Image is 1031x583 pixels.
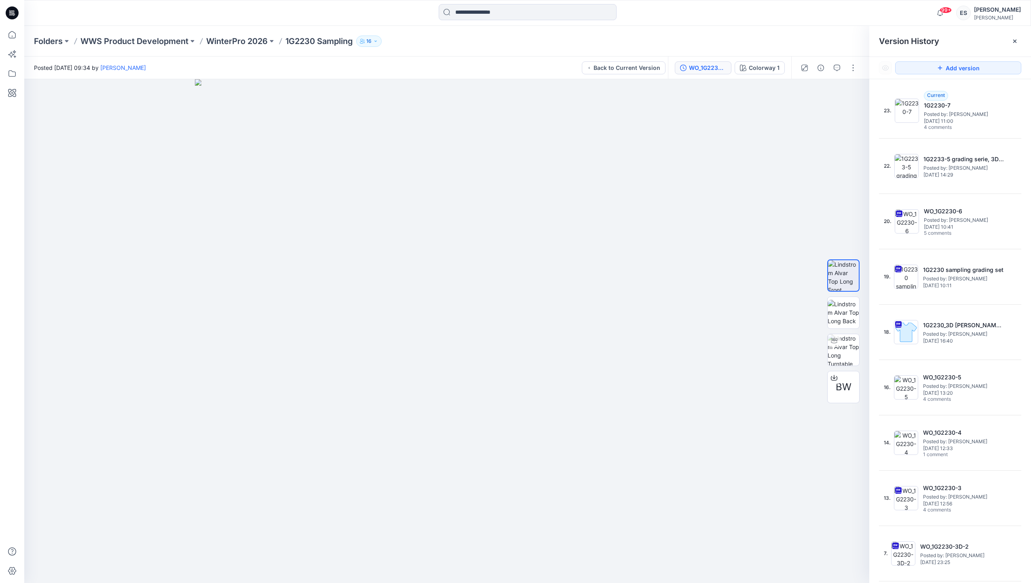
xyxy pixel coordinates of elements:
[34,36,63,47] a: Folders
[923,373,1004,382] h5: WO_1G2230-5
[884,328,891,336] span: 18.
[923,438,1004,446] span: Posted by: Eugenia Smirnova
[689,63,726,72] div: WO_1G2230-3D-2
[894,431,918,455] img: WO_1G2230-4
[924,224,1005,230] span: [DATE] 10:41
[828,334,859,366] img: Lindstrom Alvar Top Long Turntable
[923,452,980,458] span: 1 comment
[195,79,699,583] img: eyJhbGciOiJIUzI1NiIsImtpZCI6IjAiLCJzbHQiOiJzZXMiLCJ0eXAiOiJKV1QifQ.eyJkYXRhIjp7InR5cGUiOiJzdG9yYW...
[884,384,891,391] span: 16.
[923,446,1004,451] span: [DATE] 12:33
[927,92,945,98] span: Current
[974,5,1021,15] div: [PERSON_NAME]
[895,99,919,123] img: 1G2230-7
[828,260,859,291] img: Lindstrom Alvar Top Long Front
[923,501,1004,507] span: [DATE] 12:56
[1012,38,1018,44] button: Close
[884,439,891,446] span: 14.
[894,154,919,178] img: 1G2233-5 grading serie, 3D fitting
[879,61,892,74] button: Show Hidden Versions
[923,396,980,403] span: 4 comments
[920,551,1001,560] span: Posted by: Eugenia Smirnova
[923,330,1004,338] span: Posted by: Signe Korfa
[884,495,891,502] span: 13.
[923,382,1004,390] span: Posted by: Eugenia Smirnova
[923,172,1004,178] span: [DATE] 14:29
[924,101,1005,110] h5: 1G2230-7
[923,320,1004,330] h5: 1G2230_3D garding set
[956,6,971,20] div: ES
[884,273,891,280] span: 19.
[582,61,666,74] button: Back to Current Version
[894,486,918,510] img: WO_1G2230-3
[924,110,1005,118] span: Posted by: Eugenia Smirnova
[920,560,1001,565] span: [DATE] 23:25
[894,320,918,344] img: 1G2230_3D garding set
[923,265,1004,275] h5: 1G2230 sampling grading set
[974,15,1021,21] div: [PERSON_NAME]
[891,541,915,566] img: WO_1G2230-3D-2
[884,218,892,225] span: 20.
[924,206,1005,216] h5: WO_1G2230-6
[366,37,372,46] p: 16
[884,107,892,114] span: 23.
[923,483,1004,493] h5: WO_1G2230-3
[80,36,188,47] a: WWS Product Development
[884,550,888,557] span: 7.
[285,36,353,47] p: 1G2230 Sampling
[940,7,952,13] span: 99+
[923,338,1004,344] span: [DATE] 16:40
[895,209,919,234] img: WO_1G2230-6
[924,118,1005,124] span: [DATE] 11:00
[924,124,980,131] span: 4 comments
[356,36,382,47] button: 16
[924,216,1005,224] span: Posted by: Eugenia Smirnova
[206,36,268,47] a: WinterPro 2026
[923,507,980,514] span: 4 comments
[894,375,918,400] img: WO_1G2230-5
[923,154,1004,164] h5: 1G2233-5 grading serie, 3D fitting
[923,428,1004,438] h5: WO_1G2230-4
[100,64,146,71] a: [PERSON_NAME]
[923,493,1004,501] span: Posted by: Eugenia Smirnova
[34,63,146,72] span: Posted [DATE] 09:34 by
[884,162,891,170] span: 22.
[749,63,780,72] div: Colorway 1
[920,542,1001,551] h5: WO_1G2230-3D-2
[923,164,1004,172] span: Posted by: Eugenia Smirnova
[924,230,980,237] span: 5 comments
[895,61,1021,74] button: Add version
[923,283,1004,288] span: [DATE] 10:11
[894,265,918,289] img: 1G2230 sampling grading set
[923,390,1004,396] span: [DATE] 13:20
[828,300,859,325] img: Lindstrom Alvar Top Long Back
[735,61,785,74] button: Colorway 1
[836,380,851,394] span: BW
[814,61,827,74] button: Details
[879,36,939,46] span: Version History
[923,275,1004,283] span: Posted by: Signe Korfa
[675,61,731,74] button: WO_1G2230-3D-2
